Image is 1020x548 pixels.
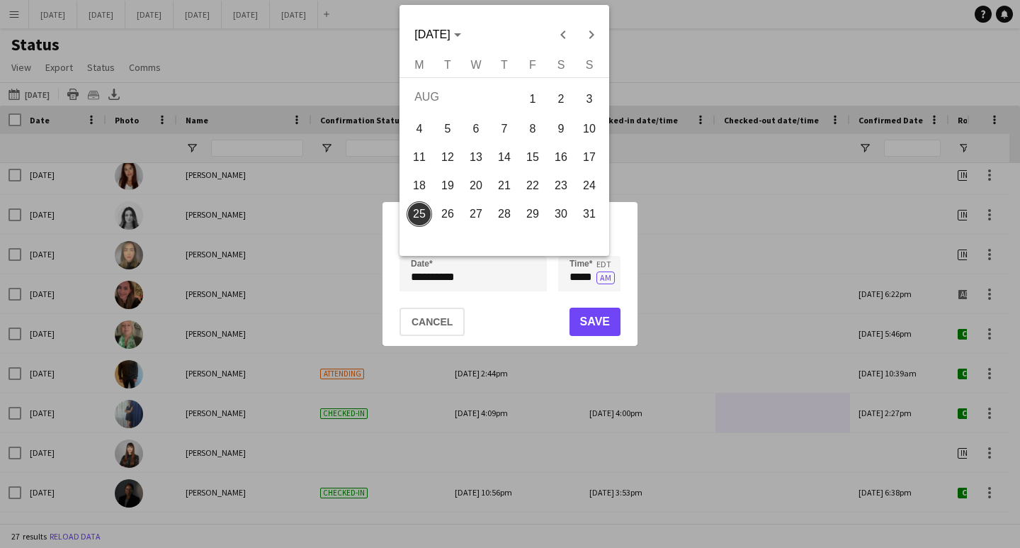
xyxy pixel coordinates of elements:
span: 21 [492,173,517,198]
button: 06-08-2025 [462,115,490,143]
span: 3 [577,84,602,113]
button: 20-08-2025 [462,172,490,200]
button: 17-08-2025 [575,143,603,172]
span: 27 [463,201,489,227]
button: 07-08-2025 [490,115,518,143]
button: 22-08-2025 [518,172,547,200]
span: 26 [435,201,460,227]
span: 25 [407,201,432,227]
button: 03-08-2025 [575,83,603,115]
span: S [586,59,594,71]
span: 10 [577,116,602,142]
button: Previous month [549,21,577,49]
span: 16 [548,145,574,170]
span: 2 [548,84,574,113]
span: 28 [492,201,517,227]
button: 14-08-2025 [490,143,518,172]
button: 01-08-2025 [518,83,547,115]
button: 19-08-2025 [433,172,462,200]
span: 17 [577,145,602,170]
button: 23-08-2025 [547,172,575,200]
span: 19 [435,173,460,198]
span: 9 [548,116,574,142]
span: T [444,59,451,71]
button: 25-08-2025 [405,200,433,228]
button: 24-08-2025 [575,172,603,200]
span: 24 [577,173,602,198]
button: 02-08-2025 [547,83,575,115]
span: 20 [463,173,489,198]
span: 11 [407,145,432,170]
button: 28-08-2025 [490,200,518,228]
span: 1 [520,84,545,113]
span: 7 [492,116,517,142]
button: 26-08-2025 [433,200,462,228]
span: 18 [407,173,432,198]
span: W [470,59,481,71]
button: 16-08-2025 [547,143,575,172]
button: 12-08-2025 [433,143,462,172]
span: [DATE] [414,28,450,40]
button: 04-08-2025 [405,115,433,143]
button: 27-08-2025 [462,200,490,228]
button: 10-08-2025 [575,115,603,143]
span: 31 [577,201,602,227]
button: Choose month and year [409,22,466,47]
button: 21-08-2025 [490,172,518,200]
button: 08-08-2025 [518,115,547,143]
td: AUG [405,83,518,115]
span: 30 [548,201,574,227]
span: 13 [463,145,489,170]
button: Next month [577,21,606,49]
span: 6 [463,116,489,142]
span: 14 [492,145,517,170]
span: 15 [520,145,545,170]
span: 29 [520,201,545,227]
button: 05-08-2025 [433,115,462,143]
span: 4 [407,116,432,142]
button: 30-08-2025 [547,200,575,228]
span: T [501,59,508,71]
button: 29-08-2025 [518,200,547,228]
span: 23 [548,173,574,198]
span: 5 [435,116,460,142]
button: 31-08-2025 [575,200,603,228]
span: 22 [520,173,545,198]
button: 11-08-2025 [405,143,433,172]
button: 18-08-2025 [405,172,433,200]
button: 13-08-2025 [462,143,490,172]
span: 12 [435,145,460,170]
span: F [529,59,536,71]
span: M [414,59,424,71]
button: 15-08-2025 [518,143,547,172]
span: S [557,59,565,71]
span: 8 [520,116,545,142]
button: 09-08-2025 [547,115,575,143]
